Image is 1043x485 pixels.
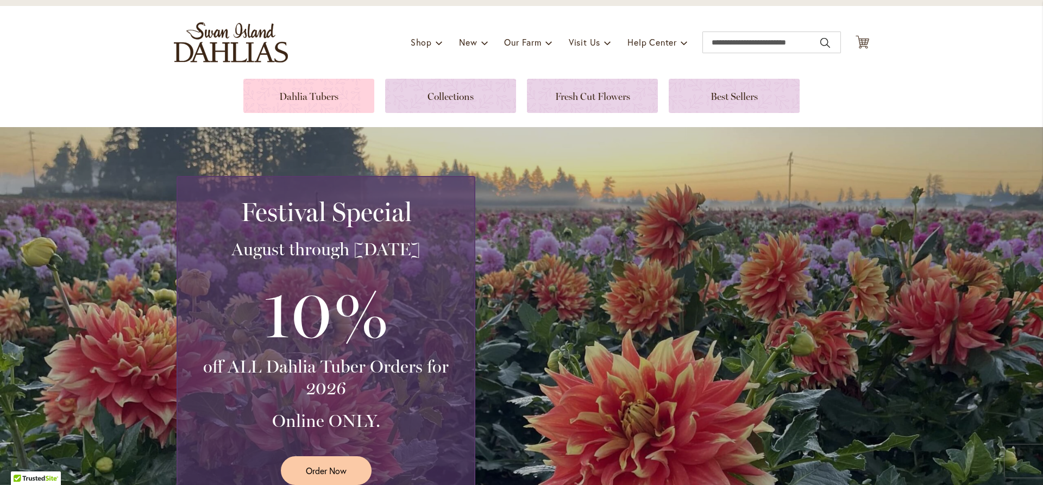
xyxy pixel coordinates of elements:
[191,238,461,260] h3: August through [DATE]
[459,36,477,48] span: New
[504,36,541,48] span: Our Farm
[569,36,600,48] span: Visit Us
[627,36,677,48] span: Help Center
[191,356,461,399] h3: off ALL Dahlia Tuber Orders for 2026
[191,271,461,356] h3: 10%
[191,410,461,432] h3: Online ONLY.
[411,36,432,48] span: Shop
[191,197,461,227] h2: Festival Special
[174,22,288,62] a: store logo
